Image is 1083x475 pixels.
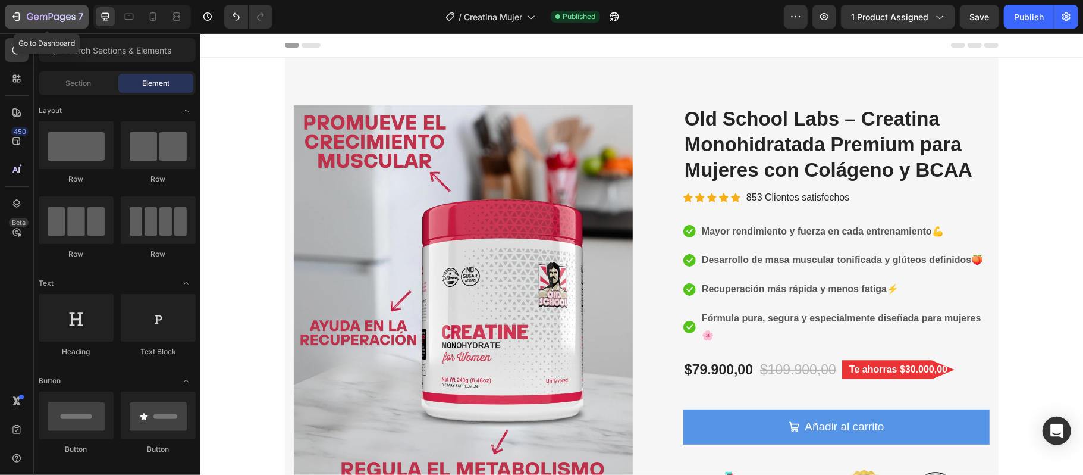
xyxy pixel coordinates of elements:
[464,11,522,23] span: Creatina Mujer
[39,376,61,386] span: Button
[177,371,196,390] span: Toggle open
[563,11,595,22] span: Published
[121,249,196,260] div: Row
[39,38,196,62] input: Search Sections & Elements
[501,280,781,290] strong: Fórmula pura, segura y especialmente diseñada para mujeres
[177,101,196,120] span: Toggle open
[501,190,743,207] p: 💪
[483,72,789,151] h2: Old School Labs – Creatina Monohidratada Premium para Mujeres con Colágeno y BCAA
[501,193,732,203] strong: Mayor rendimiento y fuerza en cada entrenamiento
[121,444,196,455] div: Button
[11,127,29,136] div: 450
[501,248,698,265] p: ⚡
[142,78,169,89] span: Element
[39,174,114,185] div: Row
[39,249,114,260] div: Row
[177,274,196,293] span: Toggle open
[200,33,1083,475] iframe: Design area
[9,218,29,227] div: Beta
[78,10,83,24] p: 7
[501,251,686,261] strong: Recuperación más rápida y menos fatiga
[39,278,54,289] span: Text
[851,11,928,23] span: 1 product assigned
[459,11,462,23] span: /
[960,5,999,29] button: Save
[39,346,114,357] div: Heading
[66,78,92,89] span: Section
[1043,417,1071,445] div: Open Intercom Messenger
[558,327,637,347] div: $109.900,00
[1004,5,1054,29] button: Publish
[1014,11,1044,23] div: Publish
[841,5,955,29] button: 1 product assigned
[121,346,196,357] div: Text Block
[501,218,783,236] p: 🍑
[642,327,754,346] pre: Te ahorras $30.000,00
[39,105,62,116] span: Layout
[5,5,89,29] button: 7
[501,221,771,232] strong: Desarrollo de masa muscular tonificada y glúteos definidos
[224,5,272,29] div: Undo/Redo
[483,376,789,411] button: Añadir al carrito
[604,383,683,404] div: Añadir al carrito
[121,174,196,185] div: Row
[970,12,990,22] span: Save
[546,156,649,173] p: 853 Clientes satisfechos
[501,277,788,311] p: 🌸
[483,327,554,347] div: $79.900,00
[39,444,114,455] div: Button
